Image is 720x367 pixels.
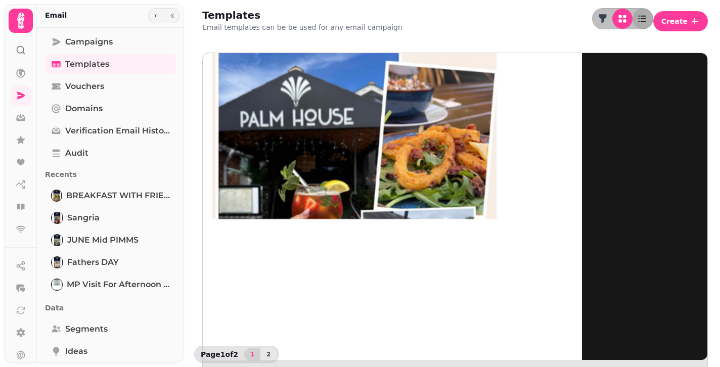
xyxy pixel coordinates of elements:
[244,348,277,360] nav: Pagination
[248,351,256,357] span: 1
[65,125,170,137] span: Verification email history
[45,319,176,339] a: Segments
[45,76,176,97] a: Vouchers
[65,80,104,93] span: Vouchers
[52,280,62,290] img: MP Visit For Afternoon Tea
[66,190,170,202] span: BREAKFAST WITH FRIENDS
[67,234,139,246] span: JUNE mid PIMMS
[67,212,100,224] span: Sangria
[65,323,108,335] span: Segments
[197,349,242,359] p: Page 1 of 2
[45,121,176,141] a: Verification email history
[45,54,176,74] a: Templates
[52,191,61,201] img: BREAKFAST WITH FRIENDS
[65,36,113,48] span: Campaigns
[45,99,176,119] a: Domains
[67,279,170,291] span: MP Visit For Afternoon Tea
[67,256,119,268] span: Fathers DAY
[52,257,62,267] img: Fathers DAY
[65,147,88,159] span: Audit
[653,11,708,31] button: Create
[45,252,176,272] a: Fathers DAYFathers DAY
[264,351,273,357] span: 2
[45,143,176,163] a: Audit
[45,186,176,206] a: BREAKFAST WITH FRIENDSBREAKFAST WITH FRIENDS
[45,165,176,183] p: Recents
[45,208,176,228] a: SangriaSangria
[45,230,176,250] a: JUNE mid PIMMSJUNE mid PIMMS
[45,341,176,361] a: Ideas
[244,348,260,360] button: 1
[202,8,396,22] h2: Templates
[661,18,688,25] span: Create
[45,32,176,52] a: Campaigns
[65,103,103,115] span: Domains
[45,10,67,20] h2: Email
[45,274,176,295] a: MP Visit For Afternoon TeaMP Visit For Afternoon Tea
[52,235,62,245] img: JUNE mid PIMMS
[260,348,277,360] button: 2
[45,299,176,317] p: Data
[65,345,87,357] span: Ideas
[65,58,109,70] span: Templates
[52,213,62,223] img: Sangria
[202,22,402,32] p: Email templates can be be used for any email campaign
